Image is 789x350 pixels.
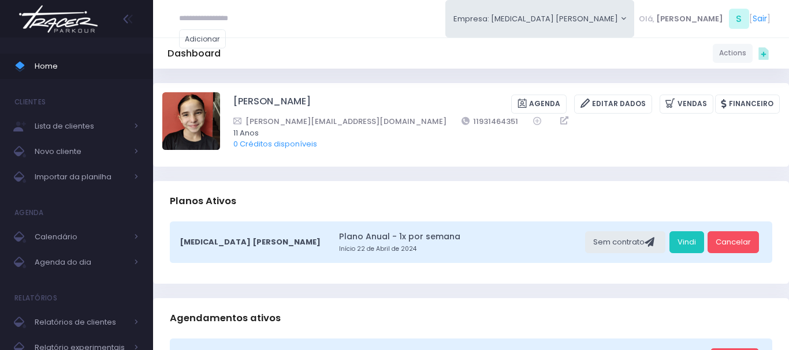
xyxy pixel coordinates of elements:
[233,95,311,114] a: [PERSON_NAME]
[14,91,46,114] h4: Clientes
[639,13,654,25] span: Olá,
[162,92,220,150] img: Sarah Soares Dorizotti
[339,231,582,243] a: Plano Anual - 1x por semana
[729,9,749,29] span: S
[713,44,753,63] a: Actions
[35,170,127,185] span: Importar da planilha
[708,231,759,253] a: Cancelar
[180,236,321,248] span: [MEDICAL_DATA] [PERSON_NAME]
[35,315,127,330] span: Relatórios de clientes
[170,185,236,217] h3: Planos Ativos
[168,48,221,59] h5: Dashboard
[753,13,767,25] a: Sair
[233,138,317,149] a: 0 Créditos disponíveis
[233,127,765,139] span: 11 Anos
[14,201,44,224] h4: Agenda
[170,302,281,334] h3: Agendamentos ativos
[35,59,139,74] span: Home
[162,92,220,153] label: Alterar foto de perfil
[574,95,652,114] a: Editar Dados
[35,119,127,134] span: Lista de clientes
[339,244,582,254] small: Início 22 de Abril de 2024
[179,29,226,48] a: Adicionar
[585,231,665,253] div: Sem contrato
[656,13,723,25] span: [PERSON_NAME]
[715,95,780,114] a: Financeiro
[669,231,704,253] a: Vindi
[511,95,567,114] a: Agenda
[35,229,127,244] span: Calendário
[462,115,519,127] a: 11931464351
[634,6,775,32] div: [ ]
[35,255,127,270] span: Agenda do dia
[14,287,57,310] h4: Relatórios
[753,42,775,64] div: Quick actions
[233,115,446,127] a: [PERSON_NAME][EMAIL_ADDRESS][DOMAIN_NAME]
[35,144,127,159] span: Novo cliente
[660,95,713,114] a: Vendas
